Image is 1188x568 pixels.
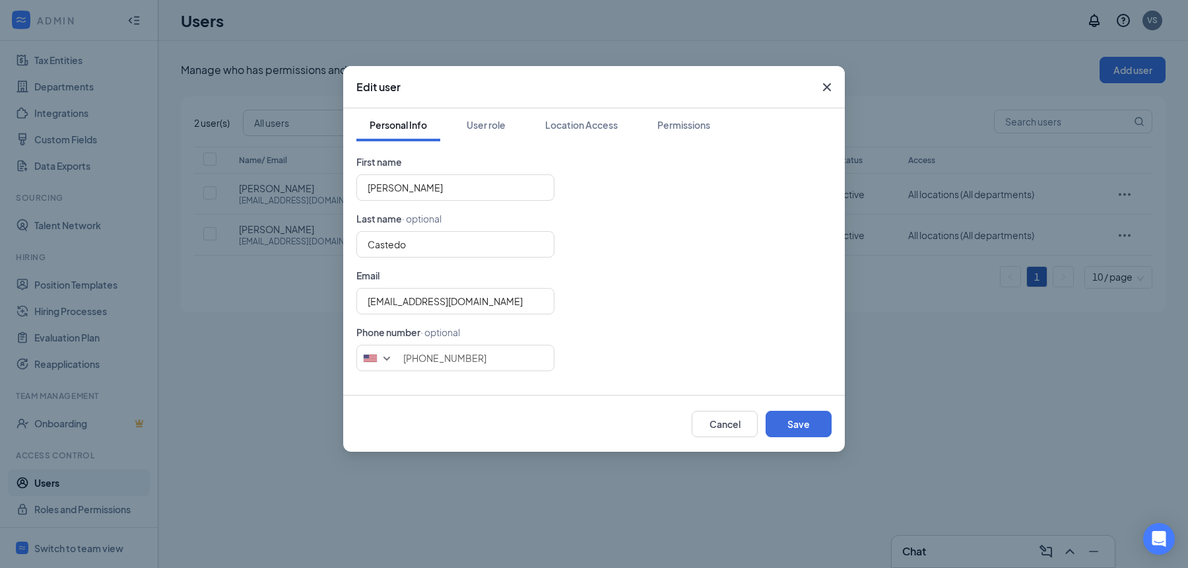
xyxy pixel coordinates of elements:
[357,345,400,371] div: United States: +1
[420,326,460,338] span: · optional
[356,326,420,338] span: Phone number
[356,213,402,225] span: Last name
[356,156,402,168] span: First name
[545,118,618,131] div: Location Access
[370,118,427,131] div: Personal Info
[402,213,442,225] span: · optional
[467,118,506,131] div: User role
[657,118,710,131] div: Permissions
[356,269,379,281] span: Email
[1143,523,1175,555] div: Open Intercom Messenger
[766,411,832,437] button: Save
[819,79,835,95] svg: Cross
[356,345,554,371] input: (201) 555-0123
[809,66,845,108] button: Close
[356,80,401,94] h3: Edit user
[692,411,758,437] button: Cancel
